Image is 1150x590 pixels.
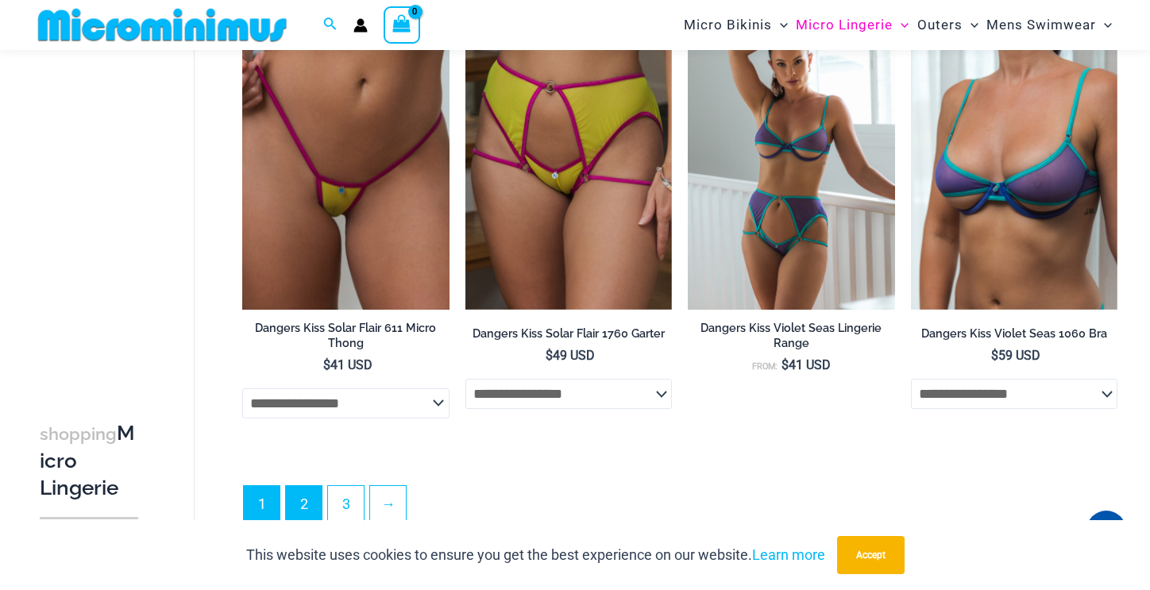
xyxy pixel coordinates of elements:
[991,348,1040,363] bdi: 59 USD
[772,5,788,45] span: Menu Toggle
[688,321,894,350] h2: Dangers Kiss Violet Seas Lingerie Range
[370,486,406,522] a: →
[384,6,420,43] a: View Shopping Cart, empty
[323,15,338,35] a: Search icon link
[913,5,982,45] a: OutersMenu ToggleMenu Toggle
[688,321,894,357] a: Dangers Kiss Violet Seas Lingerie Range
[680,5,792,45] a: Micro BikinisMenu ToggleMenu Toggle
[911,326,1117,347] a: Dangers Kiss Violet Seas 1060 Bra
[911,326,1117,341] h2: Dangers Kiss Violet Seas 1060 Bra
[546,348,553,363] span: $
[323,357,372,372] bdi: 41 USD
[242,321,449,350] h2: Dangers Kiss Solar Flair 611 Micro Thong
[353,18,368,33] a: Account icon link
[781,357,789,372] span: $
[986,5,1096,45] span: Mens Swimwear
[752,361,778,372] span: From:
[893,5,909,45] span: Menu Toggle
[465,326,672,341] h2: Dangers Kiss Solar Flair 1760 Garter
[982,5,1116,45] a: Mens SwimwearMenu ToggleMenu Toggle
[465,326,672,347] a: Dangers Kiss Solar Flair 1760 Garter
[781,357,831,372] bdi: 41 USD
[991,348,998,363] span: $
[328,486,364,522] a: Page 3
[323,357,330,372] span: $
[242,321,449,357] a: Dangers Kiss Solar Flair 611 Micro Thong
[546,348,595,363] bdi: 49 USD
[837,536,905,574] button: Accept
[917,5,963,45] span: Outers
[244,486,280,522] span: Page 1
[792,5,913,45] a: Micro LingerieMenu ToggleMenu Toggle
[242,485,1117,531] nav: Product Pagination
[752,546,825,563] a: Learn more
[40,52,183,370] iframe: TrustedSite Certified
[286,486,322,522] a: Page 2
[963,5,978,45] span: Menu Toggle
[246,543,825,567] p: This website uses cookies to ensure you get the best experience on our website.
[677,2,1118,48] nav: Site Navigation
[40,420,138,501] h3: Micro Lingerie
[32,7,293,43] img: MM SHOP LOGO FLAT
[1096,5,1112,45] span: Menu Toggle
[40,424,117,444] span: shopping
[796,5,893,45] span: Micro Lingerie
[684,5,772,45] span: Micro Bikinis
